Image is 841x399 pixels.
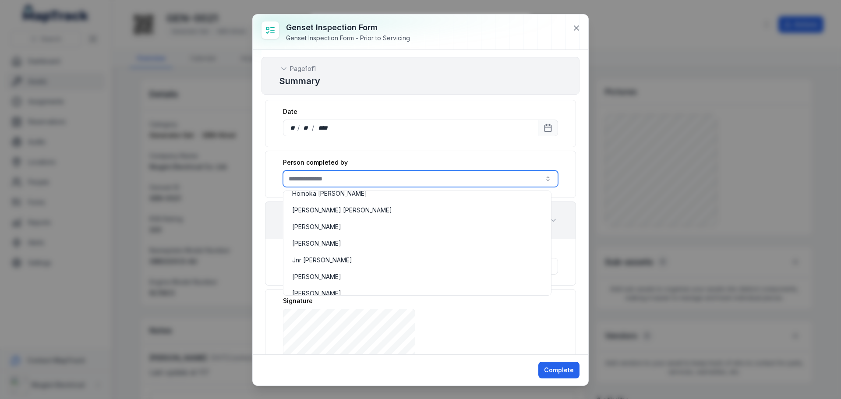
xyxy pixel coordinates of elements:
span: Jnr [PERSON_NAME] [292,256,352,265]
input: :r39:-form-item-label [283,170,558,187]
span: [PERSON_NAME] [PERSON_NAME] [292,206,392,215]
span: [PERSON_NAME] [292,272,341,281]
span: [PERSON_NAME] [292,239,341,248]
span: [PERSON_NAME] [292,289,341,298]
span: Homoka [PERSON_NAME] [292,189,367,198]
span: [PERSON_NAME] [292,222,341,231]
